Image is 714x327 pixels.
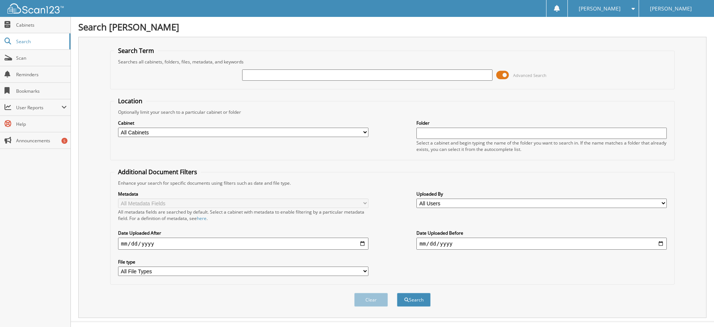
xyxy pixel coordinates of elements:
button: Search [397,293,431,307]
div: Optionally limit your search to a particular cabinet or folder [114,109,671,115]
label: Cabinet [118,120,368,126]
label: Date Uploaded After [118,230,368,236]
span: Cabinets [16,22,67,28]
span: [PERSON_NAME] [650,6,692,11]
h1: Search [PERSON_NAME] [78,21,707,33]
span: Search [16,38,66,45]
div: Enhance your search for specific documents using filters such as date and file type. [114,180,671,186]
input: start [118,238,368,250]
span: Reminders [16,71,67,78]
span: User Reports [16,104,61,111]
a: here [197,215,207,222]
legend: Additional Document Filters [114,168,201,176]
span: Bookmarks [16,88,67,94]
label: Folder [416,120,667,126]
img: scan123-logo-white.svg [7,3,64,14]
span: Scan [16,55,67,61]
div: Select a cabinet and begin typing the name of the folder you want to search in. If the name match... [416,140,667,152]
label: Uploaded By [416,191,667,197]
div: All metadata fields are searched by default. Select a cabinet with metadata to enable filtering b... [118,209,368,222]
span: Help [16,121,67,127]
div: Searches all cabinets, folders, files, metadata, and keywords [114,59,671,65]
label: Metadata [118,191,368,197]
legend: Search Term [114,47,158,55]
div: 5 [61,138,67,144]
span: [PERSON_NAME] [579,6,621,11]
span: Advanced Search [513,72,546,78]
label: File type [118,259,368,265]
input: end [416,238,667,250]
span: Announcements [16,137,67,144]
legend: Location [114,97,146,105]
label: Date Uploaded Before [416,230,667,236]
button: Clear [354,293,388,307]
